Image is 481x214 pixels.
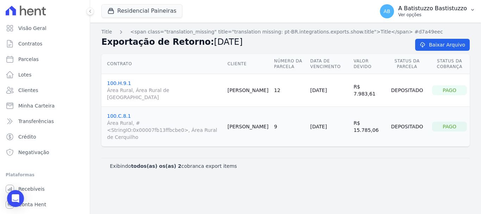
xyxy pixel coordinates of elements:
th: Cliente [225,54,271,74]
button: Residencial Paineiras [101,4,182,18]
td: [DATE] [307,74,351,107]
span: Área Rural, Área Rural de [GEOGRAPHIC_DATA] [107,87,222,101]
div: Depositado [388,122,427,132]
a: Crédito [3,130,87,144]
span: Lotes [18,71,32,78]
td: 12 [271,74,307,107]
a: Clientes [3,83,87,97]
div: Plataformas [6,171,84,179]
a: Recebíveis [3,182,87,196]
span: Área Rural, #<StringIO:0x00007fb13ffbcbe0>, Área Rural de Cerquilho [107,120,222,141]
a: Title [101,28,112,36]
th: Status da Parcela [385,54,430,74]
th: Contrato [101,54,225,74]
td: [PERSON_NAME] [225,107,271,147]
span: Conta Hent [18,201,46,208]
td: R$ 15.785,06 [351,107,385,147]
span: Crédito [18,133,36,140]
button: AB A Batistuzzo Bastistuzzo Ver opções [374,1,481,21]
td: [PERSON_NAME] [225,74,271,107]
th: Status da Cobrança [429,54,470,74]
th: Valor devido [351,54,385,74]
p: Exibindo cobranca export items [110,163,237,170]
span: Clientes [18,87,38,94]
a: Lotes [3,68,87,82]
span: Parcelas [18,56,39,63]
a: Visão Geral [3,21,87,35]
td: 9 [271,107,307,147]
b: todos(as) os(as) 2 [131,163,181,169]
td: [DATE] [307,107,351,147]
span: Visão Geral [18,25,46,32]
span: Contratos [18,40,42,47]
a: Baixar Arquivo [415,39,470,51]
p: Ver opções [398,12,467,18]
a: 100.H.9.1Área Rural, Área Rural de [GEOGRAPHIC_DATA] [107,80,222,101]
a: Minha Carteira [3,99,87,113]
div: Pago [432,122,467,132]
h2: Exportação de Retorno: [101,36,404,48]
span: Transferências [18,118,54,125]
span: translation missing: pt-BR.integrations.exports.index.title [101,29,112,35]
span: Recebíveis [18,185,45,192]
span: Minha Carteira [18,102,55,109]
a: Negativação [3,145,87,159]
a: Transferências [3,114,87,128]
a: 100.C.8.1Área Rural, #<StringIO:0x00007fb13ffbcbe0>, Área Rural de Cerquilho [107,113,222,141]
span: AB [383,9,390,14]
nav: Breadcrumb [101,28,470,36]
div: Open Intercom Messenger [7,190,24,207]
th: Data de Vencimento [307,54,351,74]
div: Depositado [388,85,427,95]
span: [DATE] [214,37,243,47]
a: <span class="translation_missing" title="translation missing: pt-BR.integrations.exports.show.tit... [130,28,443,36]
a: Conta Hent [3,197,87,212]
span: Negativação [18,149,49,156]
th: Número da Parcela [271,54,307,74]
td: R$ 7.983,61 [351,74,385,107]
a: Contratos [3,37,87,51]
a: Parcelas [3,52,87,66]
div: Pago [432,85,467,95]
p: A Batistuzzo Bastistuzzo [398,5,467,12]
